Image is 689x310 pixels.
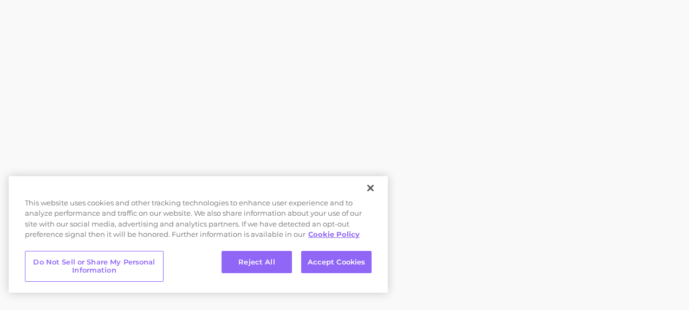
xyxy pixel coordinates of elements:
[359,176,382,200] button: Close
[308,230,360,238] a: More information about your privacy, opens in a new tab
[9,176,388,293] div: Cookie banner
[222,251,292,274] button: Reject All
[9,176,388,293] div: Privacy
[25,251,164,282] button: Do Not Sell or Share My Personal Information
[301,251,372,274] button: Accept Cookies
[9,198,388,246] div: This website uses cookies and other tracking technologies to enhance user experience and to analy...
